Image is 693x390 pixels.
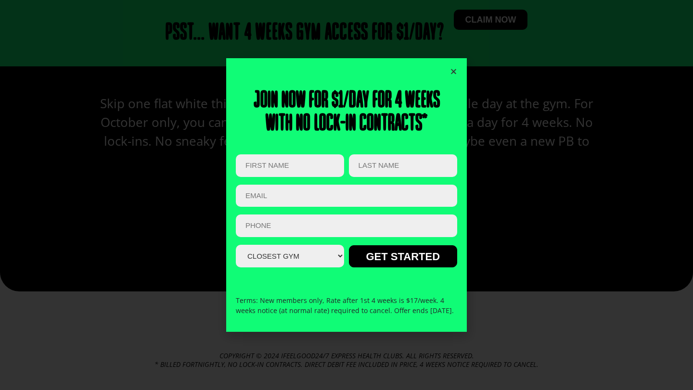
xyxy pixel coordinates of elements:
input: Email [236,185,457,207]
p: Terms: New members only, Rate after 1st 4 weeks is $17/week. 4 weeks notice (at normal rate) requ... [236,295,457,315]
h2: Join now for $1/day for 4 weeks With no lock-in contracts* [236,89,457,136]
input: GET STARTED [349,245,457,267]
a: Close [450,68,457,75]
input: PHONE [236,214,457,237]
input: FIRST NAME [236,154,344,177]
input: LAST NAME [349,154,457,177]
